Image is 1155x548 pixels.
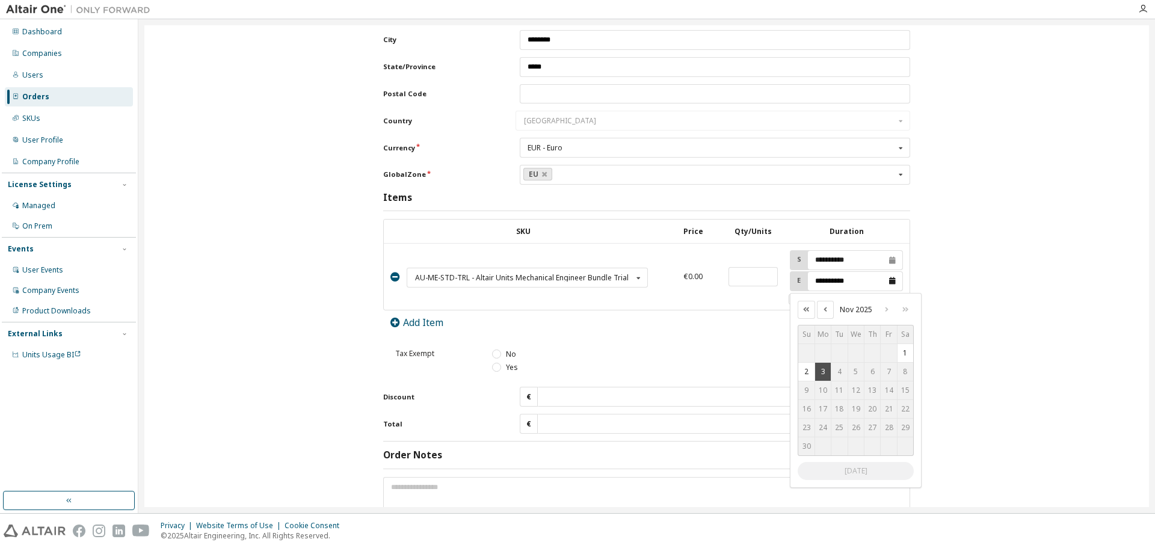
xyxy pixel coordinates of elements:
[22,157,79,167] div: Company Profile
[22,70,43,80] div: Users
[22,201,55,211] div: Managed
[73,525,85,537] img: facebook.svg
[383,170,500,179] label: GlobalZone
[538,387,910,407] input: Discount
[112,525,125,537] img: linkedin.svg
[383,89,500,99] label: Postal Code
[783,220,910,243] th: Duration
[22,286,79,295] div: Company Events
[492,349,516,359] label: No
[383,419,500,429] label: Total
[8,329,63,339] div: External Links
[383,143,500,153] label: Currency
[6,4,156,16] img: Altair One
[383,449,442,461] h3: Order Notes
[196,521,285,531] div: Website Terms of Use
[528,144,562,152] div: EUR - Euro
[837,305,875,315] span: November 2025
[8,244,34,254] div: Events
[520,387,538,407] div: €
[723,220,783,243] th: Qty/Units
[22,349,81,360] span: Units Usage BI
[22,114,40,123] div: SKUs
[22,49,62,58] div: Companies
[798,363,814,381] button: Sun Nov 02 2025
[523,168,552,180] a: EU
[790,276,804,285] label: E
[663,244,723,310] td: €0.00
[898,344,913,362] button: Sat Nov 01 2025
[492,362,517,372] label: Yes
[383,116,495,126] label: Country
[383,62,500,72] label: State/Province
[790,254,804,264] label: S
[8,180,72,189] div: License Settings
[285,521,346,531] div: Cookie Consent
[22,92,49,102] div: Orders
[395,348,434,359] span: Tax Exempt
[22,135,63,145] div: User Profile
[132,525,150,537] img: youtube.svg
[383,35,500,45] label: City
[384,220,663,243] th: SKU
[520,138,910,158] div: Currency
[161,521,196,531] div: Privacy
[538,414,910,434] input: Total
[520,414,538,434] div: €
[22,265,63,275] div: User Events
[22,221,52,231] div: On Prem
[798,301,815,319] button: Previous year
[161,531,346,541] p: © 2025 Altair Engineering, Inc. All Rights Reserved.
[4,525,66,537] img: altair_logo.svg
[383,192,412,204] h3: Items
[789,294,904,304] label: Override Dates
[390,316,443,329] a: Add Item
[22,306,91,316] div: Product Downloads
[22,27,62,37] div: Dashboard
[663,220,723,243] th: Price
[415,274,632,282] div: AU-ME-STD-TRL - Altair Units Mechanical Engineer Bundle Trial
[93,525,105,537] img: instagram.svg
[520,165,910,185] div: GlobalZone
[815,363,831,381] button: Mon Nov 03 2025
[817,301,834,319] button: Previous month
[383,392,500,402] label: Discount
